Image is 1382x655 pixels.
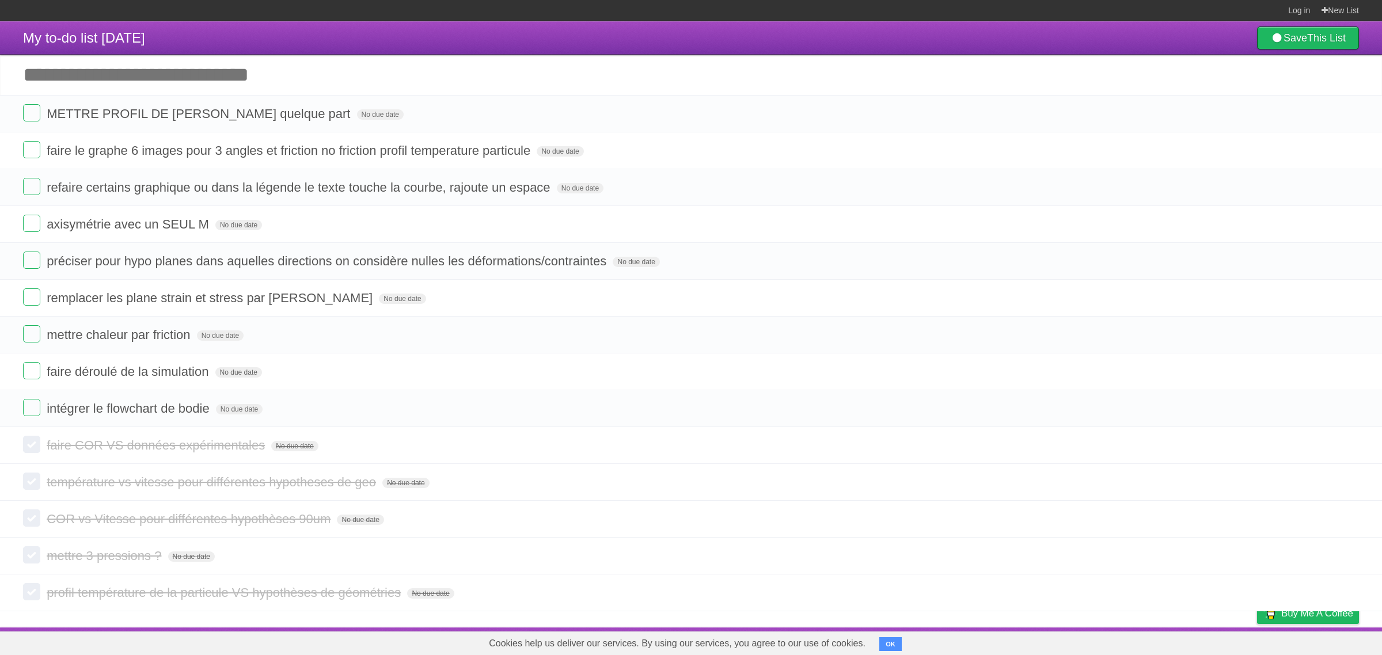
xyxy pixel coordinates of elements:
[1281,603,1353,623] span: Buy me a coffee
[47,401,212,416] span: intégrer le flowchart de bodie
[215,367,262,378] span: No due date
[47,143,533,158] span: faire le graphe 6 images pour 3 angles et friction no friction profil temperature particule
[613,257,659,267] span: No due date
[537,146,583,157] span: No due date
[1286,630,1359,652] a: Suggest a feature
[23,30,145,45] span: My to-do list [DATE]
[47,549,164,563] span: mettre 3 pressions ?
[216,404,263,414] span: No due date
[197,330,244,341] span: No due date
[47,327,193,342] span: mettre chaleur par friction
[47,475,379,489] span: température vs vitesse pour différentes hypotheses de geo
[337,515,384,525] span: No due date
[382,478,429,488] span: No due date
[47,217,212,231] span: axisymétrie avec un SEUL M
[1104,630,1128,652] a: About
[23,178,40,195] label: Done
[47,180,553,195] span: refaire certains graphique ou dans la légende le texte touche la courbe, rajoute un espace
[47,438,268,452] span: faire COR VS données expérimentales
[477,632,877,655] span: Cookies help us deliver our services. By using our services, you agree to our use of cookies.
[47,106,353,121] span: METTRE PROFIL DE [PERSON_NAME] quelque part
[168,551,215,562] span: No due date
[271,441,318,451] span: No due date
[1142,630,1189,652] a: Developers
[23,325,40,342] label: Done
[379,294,426,304] span: No due date
[47,254,609,268] span: préciser pour hypo planes dans aquelles directions on considère nulles les déformations/contraintes
[23,509,40,527] label: Done
[23,473,40,490] label: Done
[357,109,404,120] span: No due date
[23,288,40,306] label: Done
[1257,26,1359,49] a: SaveThis List
[215,220,262,230] span: No due date
[23,215,40,232] label: Done
[47,364,211,379] span: faire déroulé de la simulation
[407,588,454,599] span: No due date
[1203,630,1228,652] a: Terms
[23,252,40,269] label: Done
[1257,603,1359,624] a: Buy me a coffee
[1263,603,1278,623] img: Buy me a coffee
[557,183,603,193] span: No due date
[23,104,40,121] label: Done
[47,291,375,305] span: remplacer les plane strain et stress par [PERSON_NAME]
[1307,32,1346,44] b: This List
[1242,630,1272,652] a: Privacy
[23,546,40,563] label: Done
[879,637,902,651] button: OK
[23,362,40,379] label: Done
[23,141,40,158] label: Done
[47,585,404,600] span: profil température de la particule VS hypothèses de géométries
[23,399,40,416] label: Done
[23,436,40,453] label: Done
[47,512,333,526] span: COR vs Vitesse pour différentes hypothèses 90um
[23,583,40,600] label: Done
